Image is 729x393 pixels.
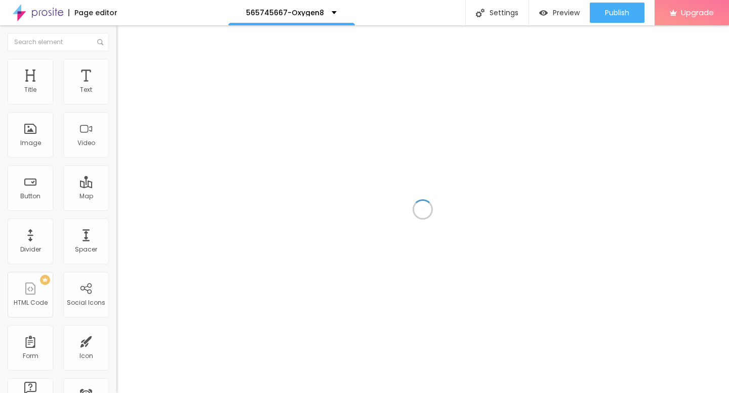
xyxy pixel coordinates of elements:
div: Title [24,86,36,93]
div: Divider [20,246,41,253]
span: Publish [605,9,629,17]
div: Image [20,139,41,147]
div: Spacer [75,246,97,253]
p: 565745667-Oxygen8 [246,9,324,16]
div: Page editor [68,9,117,16]
button: Publish [590,3,644,23]
div: Button [20,193,40,200]
span: Upgrade [681,8,714,17]
img: view-1.svg [539,9,548,17]
div: Icon [79,352,93,360]
div: Text [80,86,92,93]
div: Video [77,139,95,147]
div: Social Icons [67,299,105,306]
div: Form [23,352,38,360]
img: Icone [97,39,103,45]
span: Preview [553,9,580,17]
div: HTML Code [14,299,48,306]
div: Map [79,193,93,200]
input: Search element [8,33,109,51]
img: Icone [476,9,484,17]
button: Preview [529,3,590,23]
